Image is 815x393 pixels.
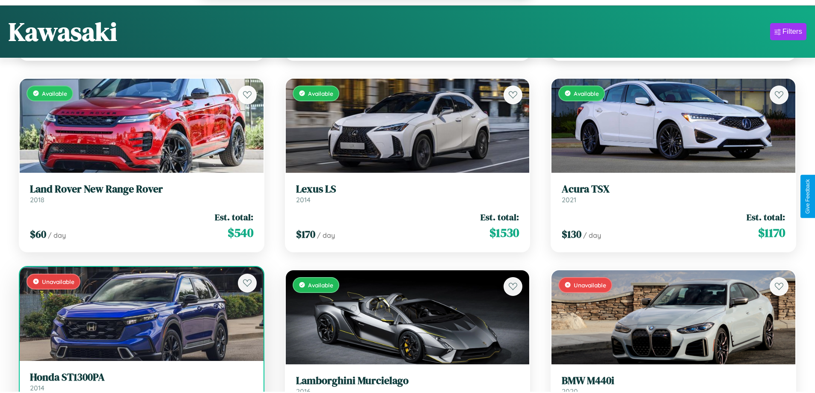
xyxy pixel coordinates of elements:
span: / day [583,231,601,239]
h3: BMW M440i [562,375,785,387]
span: Available [308,281,333,289]
a: Honda ST1300PA2014 [30,371,253,392]
span: Est. total: [747,211,785,223]
div: Filters [782,27,802,36]
h3: Acura TSX [562,183,785,195]
span: Est. total: [480,211,519,223]
span: 2018 [30,195,44,204]
span: $ 60 [30,227,46,241]
h1: Kawasaki [9,14,117,49]
span: Available [42,90,67,97]
span: Unavailable [42,278,74,285]
a: Acura TSX2021 [562,183,785,204]
h3: Land Rover New Range Rover [30,183,253,195]
span: 2014 [296,195,311,204]
h3: Lamborghini Murcielago [296,375,519,387]
span: 2014 [30,384,44,392]
h3: Lexus LS [296,183,519,195]
span: / day [48,231,66,239]
a: Lexus LS2014 [296,183,519,204]
span: Available [574,90,599,97]
a: Land Rover New Range Rover2018 [30,183,253,204]
span: Unavailable [574,281,606,289]
span: $ 1530 [489,224,519,241]
span: $ 130 [562,227,581,241]
span: $ 540 [228,224,253,241]
h3: Honda ST1300PA [30,371,253,384]
span: / day [317,231,335,239]
span: Available [308,90,333,97]
span: 2021 [562,195,576,204]
button: Filters [770,23,806,40]
span: $ 170 [296,227,315,241]
span: $ 1170 [758,224,785,241]
span: Est. total: [215,211,253,223]
div: Give Feedback [805,179,811,214]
